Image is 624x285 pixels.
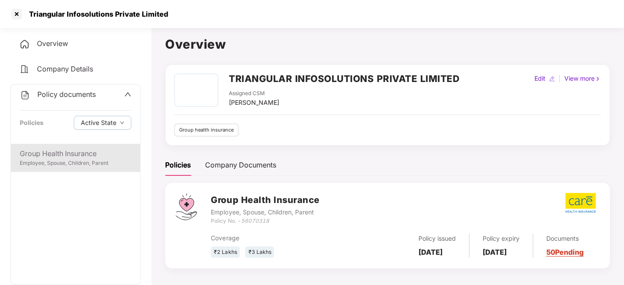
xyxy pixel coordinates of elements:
[37,90,96,99] span: Policy documents
[211,193,319,207] h3: Group Health Insurance
[124,91,131,98] span: up
[546,248,584,256] a: 50 Pending
[595,76,601,82] img: rightIcon
[241,217,269,224] i: 56070318
[483,248,507,256] b: [DATE]
[483,234,519,243] div: Policy expiry
[24,10,168,18] div: Triangular Infosolutions Private Limited
[205,160,276,171] div: Company Documents
[20,159,131,167] div: Employee, Spouse, Children, Parent
[165,160,191,171] div: Policies
[229,89,279,98] div: Assigned CSM
[20,148,131,159] div: Group Health Insurance
[37,39,68,48] span: Overview
[563,74,602,83] div: View more
[74,116,131,130] button: Active Statedown
[174,124,238,136] div: Group health insurance
[20,90,30,100] img: svg+xml;base64,PHN2ZyB4bWxucz0iaHR0cDovL3d3dy53My5vcmcvMjAwMC9zdmciIHdpZHRoPSIyNCIgaGVpZ2h0PSIyNC...
[20,118,43,128] div: Policies
[557,74,563,83] div: |
[245,246,274,258] div: ₹3 Lakhs
[176,193,197,220] img: svg+xml;base64,PHN2ZyB4bWxucz0iaHR0cDovL3d3dy53My5vcmcvMjAwMC9zdmciIHdpZHRoPSI0Ny43MTQiIGhlaWdodD...
[120,121,124,125] span: down
[211,246,240,258] div: ₹2 Lakhs
[165,35,610,54] h1: Overview
[211,233,340,243] div: Coverage
[19,39,30,50] img: svg+xml;base64,PHN2ZyB4bWxucz0iaHR0cDovL3d3dy53My5vcmcvMjAwMC9zdmciIHdpZHRoPSIyNCIgaGVpZ2h0PSIyNC...
[81,118,116,128] span: Active State
[418,248,443,256] b: [DATE]
[549,76,555,82] img: editIcon
[229,71,459,86] h2: TRIANGULAR INFOSOLUTIONS PRIVATE LIMITED
[565,192,596,213] img: care.png
[19,64,30,75] img: svg+xml;base64,PHN2ZyB4bWxucz0iaHR0cDovL3d3dy53My5vcmcvMjAwMC9zdmciIHdpZHRoPSIyNCIgaGVpZ2h0PSIyNC...
[533,74,547,83] div: Edit
[418,234,456,243] div: Policy issued
[229,98,279,107] div: [PERSON_NAME]
[211,207,319,217] div: Employee, Spouse, Children, Parent
[211,217,319,225] div: Policy No. -
[546,234,584,243] div: Documents
[37,64,93,73] span: Company Details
